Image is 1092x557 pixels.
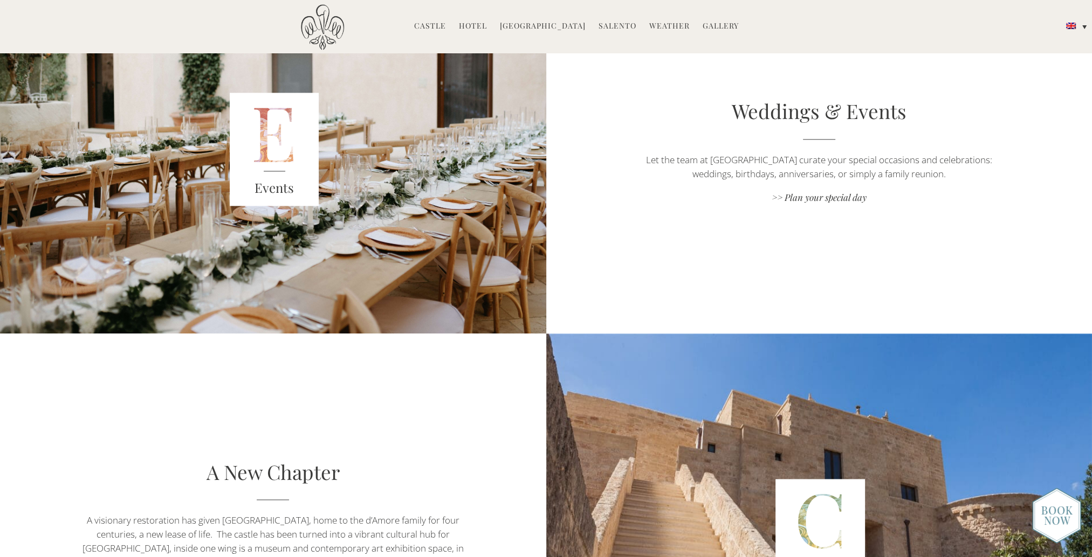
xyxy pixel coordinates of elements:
[414,20,446,33] a: Castle
[230,178,319,198] h3: Events
[732,98,906,124] a: Weddings & Events
[459,20,487,33] a: Hotel
[207,458,340,485] a: A New Chapter
[599,20,636,33] a: Salento
[628,191,1010,206] a: >> Plan your special day
[301,4,344,50] img: Castello di Ugento
[230,93,319,206] img: E_red.png
[1066,23,1076,29] img: English
[1032,488,1081,544] img: new-booknow.png
[649,20,690,33] a: Weather
[703,20,739,33] a: Gallery
[628,153,1010,181] p: Let the team at [GEOGRAPHIC_DATA] curate your special occasions and celebrations: weddings, birth...
[500,20,586,33] a: [GEOGRAPHIC_DATA]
